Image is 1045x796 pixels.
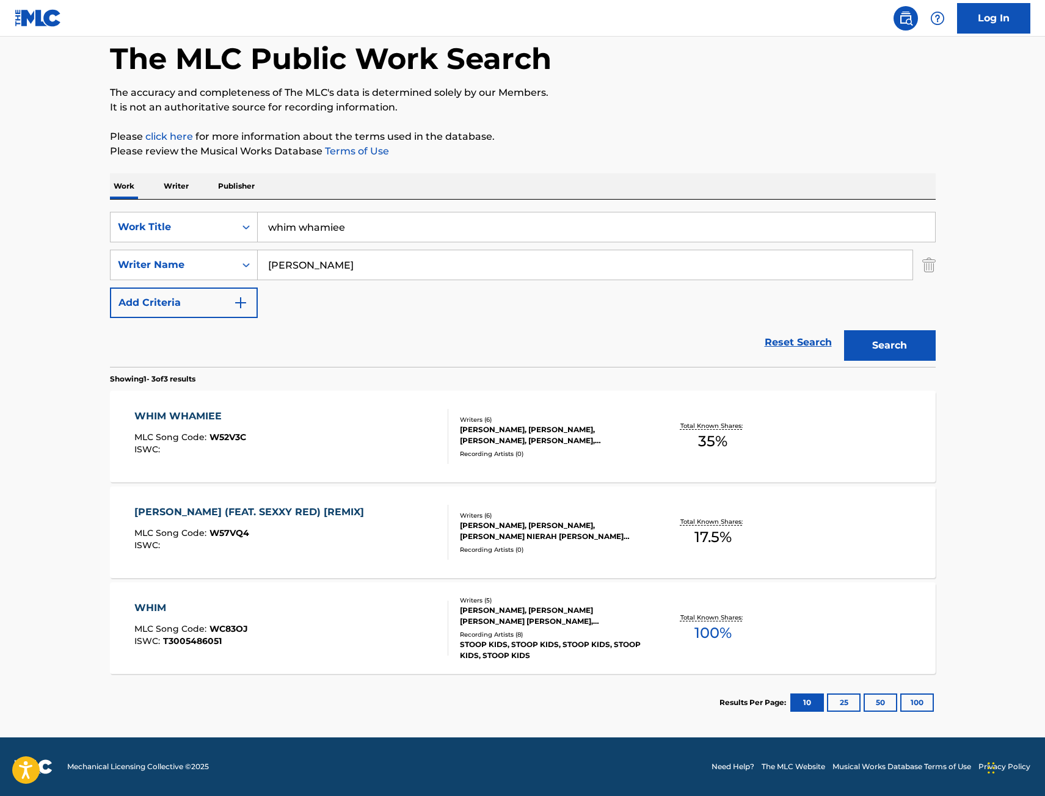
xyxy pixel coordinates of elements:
[110,391,936,482] a: WHIM WHAMIEEMLC Song Code:W52V3CISWC:Writers (6)[PERSON_NAME], [PERSON_NAME], [PERSON_NAME], [PER...
[460,545,644,554] div: Recording Artists ( 0 )
[110,173,138,199] p: Work
[134,601,248,615] div: WHIM
[110,582,936,674] a: WHIMMLC Song Code:WC83OJISWC:T3005486051Writers (5)[PERSON_NAME], [PERSON_NAME] [PERSON_NAME] [PE...
[134,527,209,538] span: MLC Song Code :
[134,432,209,443] span: MLC Song Code :
[209,432,246,443] span: W52V3C
[900,693,934,712] button: 100
[15,9,62,27] img: MLC Logo
[460,415,644,424] div: Writers ( 6 )
[163,635,222,646] span: T3005486051
[712,761,754,772] a: Need Help?
[694,526,732,548] span: 17.5 %
[984,737,1045,796] iframe: Chat Widget
[898,11,913,26] img: search
[134,635,163,646] span: ISWC :
[957,3,1030,34] a: Log In
[680,517,746,526] p: Total Known Shares:
[110,288,258,318] button: Add Criteria
[110,40,552,77] h1: The MLC Public Work Search
[460,424,644,446] div: [PERSON_NAME], [PERSON_NAME], [PERSON_NAME], [PERSON_NAME], [PERSON_NAME], [PERSON_NAME]
[680,421,746,430] p: Total Known Shares:
[832,761,971,772] a: Musical Works Database Terms of Use
[322,145,389,157] a: Terms of Use
[894,6,918,31] a: Public Search
[110,129,936,144] p: Please for more information about the terms used in the database.
[145,131,193,142] a: click here
[694,622,732,644] span: 100 %
[460,639,644,661] div: STOOP KIDS, STOOP KIDS, STOOP KIDS, STOOP KIDS, STOOP KIDS
[209,623,248,634] span: WC83OJ
[134,409,246,424] div: WHIM WHAMIEE
[978,761,1030,772] a: Privacy Policy
[134,444,163,455] span: ISWC :
[134,505,370,519] div: [PERSON_NAME] (FEAT. SEXXY RED) [REMIX]
[15,759,53,774] img: logo
[110,100,936,115] p: It is not an authoritative source for recording information.
[930,11,945,26] img: help
[110,144,936,159] p: Please review the Musical Works Database
[460,449,644,458] div: Recording Artists ( 0 )
[110,85,936,100] p: The accuracy and completeness of The MLC's data is determined solely by our Members.
[214,173,258,199] p: Publisher
[790,693,824,712] button: 10
[719,697,789,708] p: Results Per Page:
[110,487,936,578] a: [PERSON_NAME] (FEAT. SEXXY RED) [REMIX]MLC Song Code:W57VQ4ISWC:Writers (6)[PERSON_NAME], [PERSON...
[759,329,838,356] a: Reset Search
[460,630,644,639] div: Recording Artists ( 8 )
[460,605,644,627] div: [PERSON_NAME], [PERSON_NAME] [PERSON_NAME] [PERSON_NAME], [PERSON_NAME], [PERSON_NAME] [PERSON_NAME]
[698,430,727,452] span: 35 %
[160,173,192,199] p: Writer
[233,295,248,310] img: 9d2ae6d4665cec9f34b9.svg
[134,540,163,551] span: ISWC :
[762,761,825,772] a: The MLC Website
[680,613,746,622] p: Total Known Shares:
[922,250,936,280] img: Delete Criterion
[118,258,228,272] div: Writer Name
[844,330,936,361] button: Search
[864,693,897,712] button: 50
[925,6,950,31] div: Help
[209,527,249,538] span: W57VQ4
[110,374,195,385] p: Showing 1 - 3 of 3 results
[460,520,644,542] div: [PERSON_NAME], [PERSON_NAME], [PERSON_NAME] NIERAH [PERSON_NAME] [PERSON_NAME] [PERSON_NAME], [PE...
[460,511,644,520] div: Writers ( 6 )
[827,693,861,712] button: 25
[110,212,936,367] form: Search Form
[988,750,995,786] div: Drag
[118,220,228,234] div: Work Title
[460,596,644,605] div: Writers ( 5 )
[134,623,209,634] span: MLC Song Code :
[67,761,209,772] span: Mechanical Licensing Collective © 2025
